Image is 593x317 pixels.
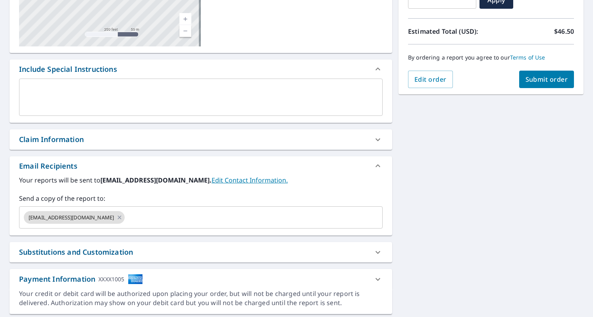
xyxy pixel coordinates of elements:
div: Email Recipients [19,161,77,171]
span: [EMAIL_ADDRESS][DOMAIN_NAME] [24,214,119,221]
div: [EMAIL_ADDRESS][DOMAIN_NAME] [24,211,125,224]
a: Current Level 17, Zoom In [179,13,191,25]
span: Edit order [414,75,447,84]
label: Your reports will be sent to [19,175,383,185]
div: Your credit or debit card will be authorized upon placing your order, but will not be charged unt... [19,289,383,307]
button: Edit order [408,71,453,88]
a: Terms of Use [510,54,545,61]
div: Email Recipients [10,156,392,175]
div: XXXX1005 [98,274,124,284]
div: Claim Information [10,129,392,150]
span: Submit order [526,75,568,84]
p: $46.50 [554,27,574,36]
div: Payment Information [19,274,143,284]
div: Payment InformationXXXX1005cardImage [10,269,392,289]
label: Send a copy of the report to: [19,194,383,203]
p: By ordering a report you agree to our [408,54,574,61]
button: Submit order [519,71,574,88]
a: EditContactInfo [212,176,288,184]
div: Claim Information [19,134,84,145]
b: [EMAIL_ADDRESS][DOMAIN_NAME]. [100,176,212,184]
div: Substitutions and Customization [10,242,392,262]
div: Substitutions and Customization [19,247,133,257]
div: Include Special Instructions [10,60,392,79]
div: Include Special Instructions [19,64,117,75]
p: Estimated Total (USD): [408,27,491,36]
a: Current Level 17, Zoom Out [179,25,191,37]
img: cardImage [128,274,143,284]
